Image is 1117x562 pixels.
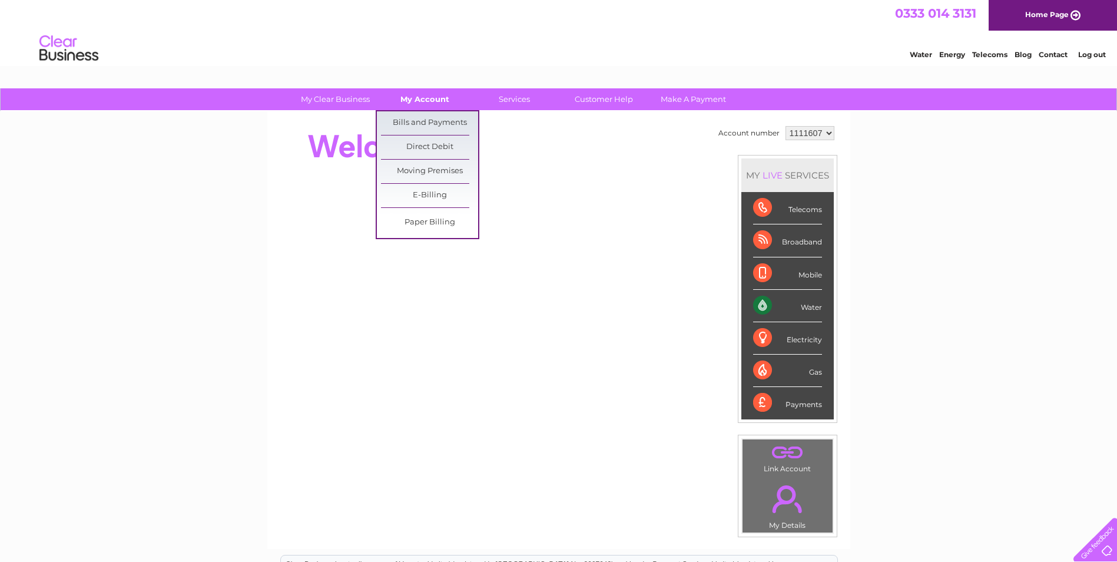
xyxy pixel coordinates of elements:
[466,88,563,110] a: Services
[741,158,834,192] div: MY SERVICES
[39,31,99,67] img: logo.png
[745,442,830,463] a: .
[381,211,478,234] a: Paper Billing
[742,439,833,476] td: Link Account
[1015,50,1032,59] a: Blog
[381,111,478,135] a: Bills and Payments
[715,123,783,143] td: Account number
[753,257,822,290] div: Mobile
[381,135,478,159] a: Direct Debit
[381,184,478,207] a: E-Billing
[972,50,1007,59] a: Telecoms
[742,475,833,533] td: My Details
[753,355,822,387] div: Gas
[745,478,830,520] a: .
[555,88,652,110] a: Customer Help
[753,387,822,419] div: Payments
[287,88,384,110] a: My Clear Business
[376,88,473,110] a: My Account
[381,160,478,183] a: Moving Premises
[895,6,976,21] a: 0333 014 3131
[1039,50,1068,59] a: Contact
[1078,50,1106,59] a: Log out
[760,170,785,181] div: LIVE
[939,50,965,59] a: Energy
[281,6,837,57] div: Clear Business is a trading name of Verastar Limited (registered in [GEOGRAPHIC_DATA] No. 3667643...
[753,322,822,355] div: Electricity
[753,192,822,224] div: Telecoms
[753,224,822,257] div: Broadband
[753,290,822,322] div: Water
[645,88,742,110] a: Make A Payment
[910,50,932,59] a: Water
